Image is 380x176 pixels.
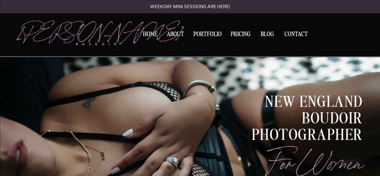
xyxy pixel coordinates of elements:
a: Weekday mini sessions are here! [134,5,246,10]
a: BLOG [258,31,277,37]
p: boudoir [76,42,126,46]
a: Portfolio [191,31,224,39]
h1: New England BOUDOIR Photographer [221,94,363,127]
a: Contact [282,31,310,38]
a: Pricing [229,31,252,39]
a: [PERSON_NAME] [18,21,126,39]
